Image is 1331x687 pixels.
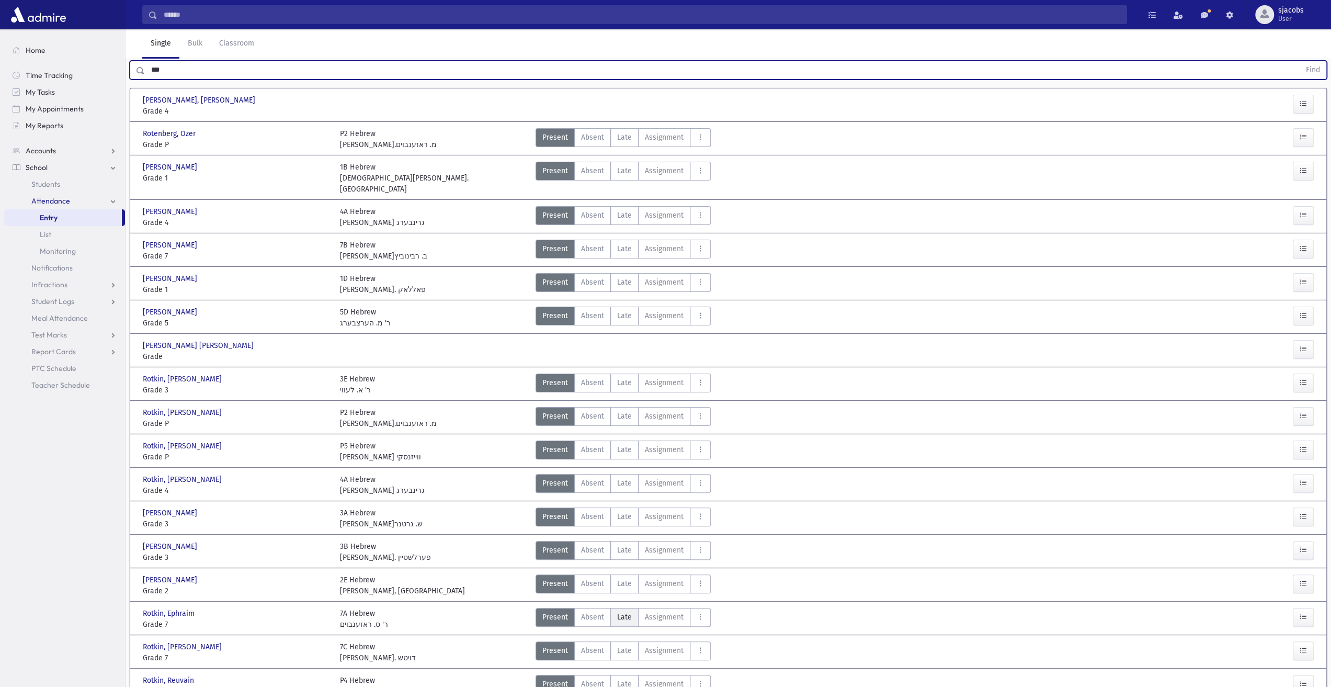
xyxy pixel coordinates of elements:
[617,165,632,176] span: Late
[31,280,67,289] span: Infractions
[645,411,684,422] span: Assignment
[536,128,711,150] div: AttTypes
[645,612,684,623] span: Assignment
[143,251,329,262] span: Grade 7
[536,508,711,530] div: AttTypes
[143,307,199,318] span: [PERSON_NAME]
[645,310,684,321] span: Assignment
[617,478,632,489] span: Late
[31,297,74,306] span: Student Logs
[340,240,427,262] div: 7B Hebrew [PERSON_NAME]ב. רבינוביץ
[581,578,604,589] span: Absent
[143,675,196,686] span: Rotkin, Reuvain
[581,132,604,143] span: Absent
[143,273,199,284] span: [PERSON_NAME]
[340,206,425,228] div: 4A Hebrew [PERSON_NAME] גרינבערג
[542,132,568,143] span: Present
[340,474,425,496] div: 4A Hebrew [PERSON_NAME] גרינבערג
[581,511,604,522] span: Absent
[536,541,711,563] div: AttTypes
[31,364,76,373] span: PTC Schedule
[1278,6,1304,15] span: sjacobs
[26,146,56,155] span: Accounts
[340,641,416,663] div: 7C Hebrew [PERSON_NAME]. דויטש
[4,193,125,209] a: Attendance
[581,210,604,221] span: Absent
[143,418,329,429] span: Grade P
[542,444,568,455] span: Present
[143,452,329,463] span: Grade P
[536,206,711,228] div: AttTypes
[542,612,568,623] span: Present
[143,619,329,630] span: Grade 7
[645,444,684,455] span: Assignment
[340,441,421,463] div: P5 Hebrew [PERSON_NAME] ווייזנסקי
[4,84,125,100] a: My Tasks
[617,545,632,556] span: Late
[581,444,604,455] span: Absent
[581,310,604,321] span: Absent
[581,377,604,388] span: Absent
[536,240,711,262] div: AttTypes
[340,273,426,295] div: 1D Hebrew [PERSON_NAME]. פאללאק
[143,284,329,295] span: Grade 1
[645,377,684,388] span: Assignment
[143,608,197,619] span: Rotkin, Ephraim
[542,277,568,288] span: Present
[143,162,199,173] span: [PERSON_NAME]
[617,210,632,221] span: Late
[143,106,329,117] span: Grade 4
[542,511,568,522] span: Present
[581,545,604,556] span: Absent
[26,71,73,80] span: Time Tracking
[542,377,568,388] span: Present
[542,210,568,221] span: Present
[4,260,125,276] a: Notifications
[340,162,527,195] div: 1B Hebrew [DEMOGRAPHIC_DATA][PERSON_NAME]. [GEOGRAPHIC_DATA]
[542,243,568,254] span: Present
[31,196,70,206] span: Attendance
[31,330,67,340] span: Test Marks
[617,444,632,455] span: Late
[645,243,684,254] span: Assignment
[26,46,45,55] span: Home
[645,578,684,589] span: Assignment
[340,128,437,150] div: P2 Hebrew [PERSON_NAME].מ. ראזענבוים
[40,246,76,256] span: Monitoring
[536,407,711,429] div: AttTypes
[340,374,375,396] div: 3E Hebrew ר' א. לעווי
[31,313,88,323] span: Meal Attendance
[4,142,125,159] a: Accounts
[536,608,711,630] div: AttTypes
[581,411,604,422] span: Absent
[143,407,224,418] span: Rotkin, [PERSON_NAME]
[143,374,224,385] span: Rotkin, [PERSON_NAME]
[143,508,199,519] span: [PERSON_NAME]
[4,159,125,176] a: School
[40,230,51,239] span: List
[31,263,73,273] span: Notifications
[143,173,329,184] span: Grade 1
[4,226,125,243] a: List
[31,179,60,189] span: Students
[143,206,199,217] span: [PERSON_NAME]
[581,277,604,288] span: Absent
[645,545,684,556] span: Assignment
[536,474,711,496] div: AttTypes
[4,117,125,134] a: My Reports
[645,165,684,176] span: Assignment
[143,541,199,552] span: [PERSON_NAME]
[340,608,388,630] div: 7A Hebrew ר' ס. ראזענבוים
[617,243,632,254] span: Late
[26,87,55,97] span: My Tasks
[340,575,465,596] div: 2E Hebrew [PERSON_NAME], [GEOGRAPHIC_DATA]
[645,478,684,489] span: Assignment
[1278,15,1304,23] span: User
[340,307,391,329] div: 5D Hebrew ר' מ. הערצבערג
[645,132,684,143] span: Assignment
[645,645,684,656] span: Assignment
[4,42,125,59] a: Home
[581,645,604,656] span: Absent
[617,612,632,623] span: Late
[4,100,125,117] a: My Appointments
